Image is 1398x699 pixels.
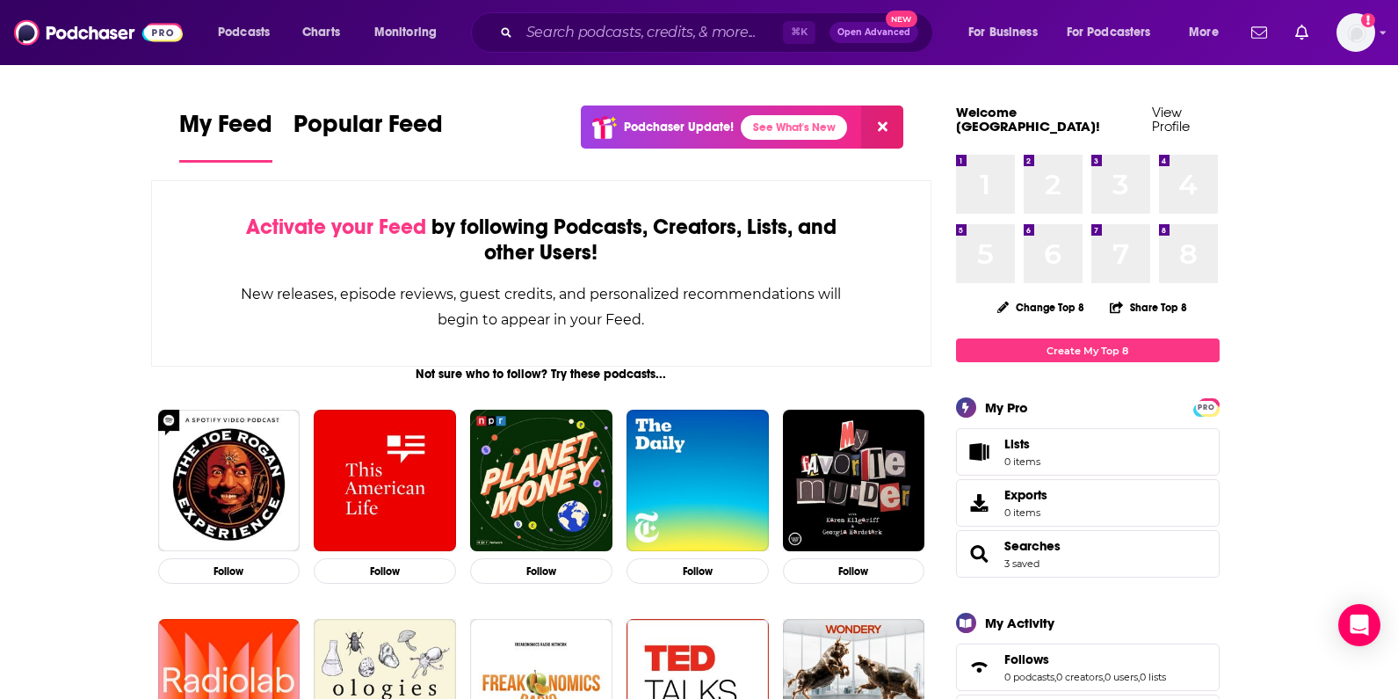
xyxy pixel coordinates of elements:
span: Exports [1004,487,1047,503]
button: Change Top 8 [987,296,1096,318]
a: View Profile [1152,104,1190,135]
button: Follow [470,558,612,584]
a: Searches [1004,538,1061,554]
span: Follows [956,644,1220,691]
div: Search podcasts, credits, & more... [488,12,950,53]
span: Popular Feed [293,109,443,149]
button: open menu [956,18,1060,47]
span: Charts [302,20,340,45]
a: 0 users [1105,671,1138,683]
div: My Activity [985,615,1054,631]
button: Follow [314,558,456,584]
a: See What's New [741,115,847,140]
span: Monitoring [374,20,437,45]
button: Open AdvancedNew [829,22,918,43]
span: ⌘ K [783,21,815,44]
span: 0 items [1004,506,1047,519]
a: Charts [291,18,351,47]
a: My Feed [179,109,272,163]
img: Podchaser - Follow, Share and Rate Podcasts [14,16,183,49]
span: Logged in as dkcsports [1336,13,1375,52]
button: open menu [206,18,293,47]
a: Follows [962,655,997,680]
button: open menu [362,18,460,47]
span: For Podcasters [1067,20,1151,45]
button: Follow [783,558,925,584]
div: Open Intercom Messenger [1338,604,1380,646]
button: Share Top 8 [1109,290,1188,324]
span: Open Advanced [837,28,910,37]
button: Show profile menu [1336,13,1375,52]
a: Show notifications dropdown [1288,18,1315,47]
img: The Joe Rogan Experience [158,410,301,552]
a: Exports [956,479,1220,527]
a: Follows [1004,652,1166,667]
a: 0 lists [1140,671,1166,683]
span: , [1138,671,1140,683]
span: Podcasts [218,20,270,45]
a: Lists [956,428,1220,476]
span: , [1103,671,1105,683]
span: More [1189,20,1219,45]
p: Podchaser Update! [624,120,734,135]
div: by following Podcasts, Creators, Lists, and other Users! [240,215,844,266]
a: 3 saved [1004,557,1039,570]
div: New releases, episode reviews, guest credits, and personalized recommendations will begin to appe... [240,281,844,332]
div: My Pro [985,399,1028,416]
span: Exports [962,491,997,515]
svg: Add a profile image [1361,13,1375,27]
img: User Profile [1336,13,1375,52]
button: Follow [627,558,769,584]
input: Search podcasts, credits, & more... [519,18,783,47]
span: Lists [1004,436,1030,452]
div: Not sure who to follow? Try these podcasts... [151,367,932,382]
img: The Daily [627,410,769,552]
span: Follows [1004,652,1049,667]
span: Activate your Feed [246,214,426,240]
span: New [886,11,917,27]
span: 0 items [1004,455,1040,468]
img: This American Life [314,410,456,552]
span: My Feed [179,109,272,149]
a: PRO [1196,400,1217,413]
span: Searches [956,530,1220,578]
button: open menu [1055,18,1177,47]
img: Planet Money [470,410,612,552]
button: open menu [1177,18,1241,47]
a: Welcome [GEOGRAPHIC_DATA]! [956,104,1100,135]
span: Lists [962,440,997,464]
span: , [1054,671,1056,683]
a: Show notifications dropdown [1244,18,1274,47]
button: Follow [158,558,301,584]
a: 0 creators [1056,671,1103,683]
a: Create My Top 8 [956,339,1220,362]
a: Popular Feed [293,109,443,163]
span: PRO [1196,401,1217,414]
span: For Business [968,20,1038,45]
a: Searches [962,542,997,566]
span: Lists [1004,436,1040,452]
img: My Favorite Murder with Karen Kilgariff and Georgia Hardstark [783,410,925,552]
a: 0 podcasts [1004,671,1054,683]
